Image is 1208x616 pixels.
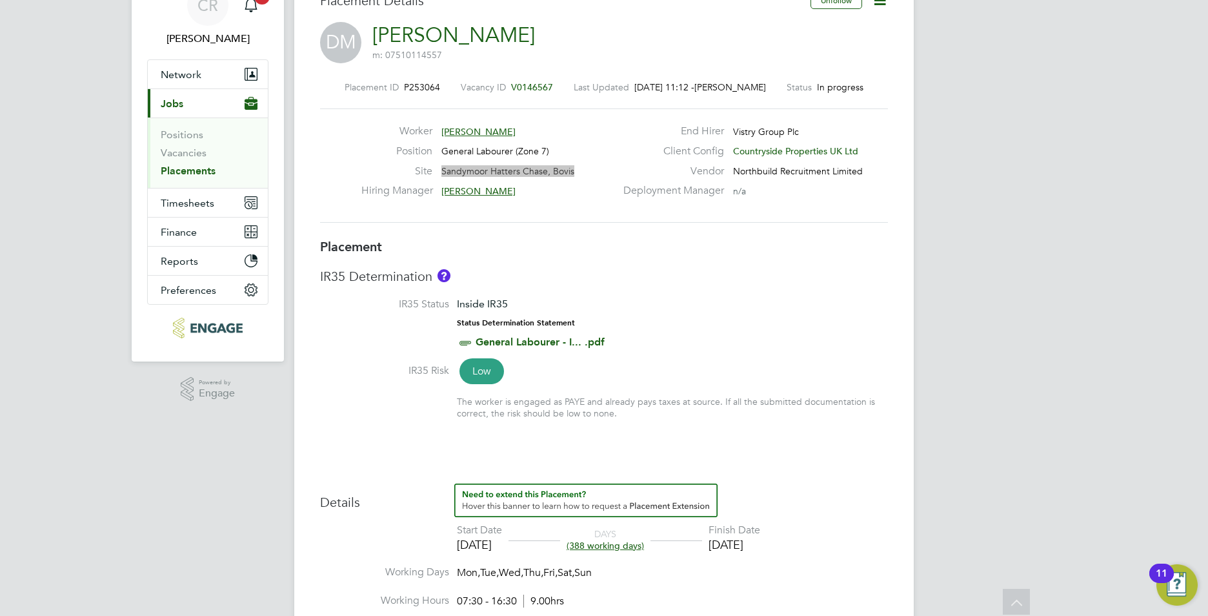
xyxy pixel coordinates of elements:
[523,595,564,608] span: 9.00hrs
[459,358,504,384] span: Low
[457,595,564,608] div: 07:30 - 16:30
[161,197,214,209] span: Timesheets
[161,226,197,238] span: Finance
[345,81,399,93] label: Placement ID
[181,377,236,402] a: Powered byEngage
[320,566,449,579] label: Working Days
[499,566,523,579] span: Wed,
[148,276,268,304] button: Preferences
[161,128,203,141] a: Positions
[148,60,268,88] button: Network
[320,268,888,285] h3: IR35 Determination
[634,81,694,93] span: [DATE] 11:12 -
[476,336,605,348] a: General Labourer - I... .pdf
[1156,564,1198,606] button: Open Resource Center, 11 new notifications
[461,81,506,93] label: Vacancy ID
[161,255,198,267] span: Reports
[320,364,449,378] label: IR35 Risk
[454,484,718,517] button: How to extend a Placement?
[457,537,502,552] div: [DATE]
[457,318,575,327] strong: Status Determination Statement
[161,98,183,110] span: Jobs
[161,284,216,296] span: Preferences
[361,145,432,158] label: Position
[361,125,432,138] label: Worker
[161,68,201,81] span: Network
[733,165,863,177] span: Northbuild Recruitment Limited
[148,247,268,275] button: Reports
[574,566,592,579] span: Sun
[511,81,553,93] span: V0146567
[480,566,499,579] span: Tue,
[616,184,724,198] label: Deployment Manager
[1156,573,1167,590] div: 11
[733,145,858,157] span: Countryside Properties UK Ltd
[709,537,760,552] div: [DATE]
[173,318,242,338] img: northbuildrecruit-logo-retina.png
[320,298,449,311] label: IR35 Status
[438,269,450,282] button: About IR35
[199,388,235,399] span: Engage
[148,189,268,217] button: Timesheets
[320,22,361,63] span: DM
[372,49,442,61] span: m: 07510114557
[161,165,216,177] a: Placements
[560,528,650,551] div: DAYS
[616,165,724,178] label: Vendor
[733,126,799,138] span: Vistry Group Plc
[457,396,888,419] div: The worker is engaged as PAYE and already pays taxes at source. If all the submitted documentatio...
[441,185,516,197] span: [PERSON_NAME]
[616,145,724,158] label: Client Config
[441,145,549,157] span: General Labourer (Zone 7)
[457,298,508,310] span: Inside IR35
[441,165,574,177] span: Sandymoor Hatters Chase, Bovis
[523,566,543,579] span: Thu,
[694,81,766,93] span: [PERSON_NAME]
[148,118,268,188] div: Jobs
[320,484,888,511] h3: Details
[616,125,724,138] label: End Hirer
[457,524,502,537] div: Start Date
[787,81,812,93] label: Status
[817,81,863,93] span: In progress
[161,147,206,159] a: Vacancies
[567,540,644,551] span: (388 working days)
[148,89,268,118] button: Jobs
[543,566,558,579] span: Fri,
[574,81,629,93] label: Last Updated
[457,566,480,579] span: Mon,
[147,318,268,338] a: Go to home page
[320,594,449,608] label: Working Hours
[558,566,574,579] span: Sat,
[320,239,382,254] b: Placement
[709,524,760,537] div: Finish Date
[372,23,535,48] a: [PERSON_NAME]
[199,377,235,388] span: Powered by
[404,81,440,93] span: P253064
[147,31,268,46] span: Callum Riley
[441,126,516,138] span: [PERSON_NAME]
[733,185,746,197] span: n/a
[361,165,432,178] label: Site
[361,184,432,198] label: Hiring Manager
[148,218,268,246] button: Finance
